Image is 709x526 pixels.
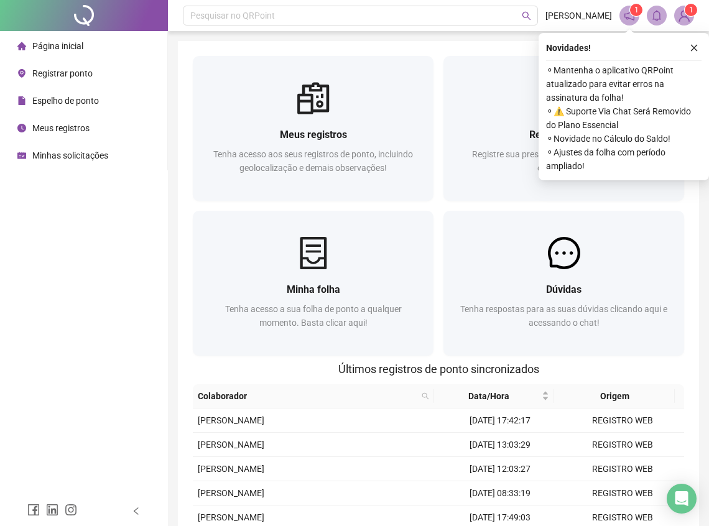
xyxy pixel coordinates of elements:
span: instagram [65,504,77,516]
td: [DATE] 08:33:19 [438,481,562,505]
span: Colaborador [198,389,417,403]
td: REGISTRO WEB [562,433,685,457]
span: Data/Hora [439,389,540,403]
span: Meus registros [280,129,347,141]
span: environment [17,69,26,78]
span: Registrar ponto [529,129,598,141]
span: [PERSON_NAME] [198,512,264,522]
span: Tenha acesso aos seus registros de ponto, incluindo geolocalização e demais observações! [213,149,413,173]
a: Meus registrosTenha acesso aos seus registros de ponto, incluindo geolocalização e demais observa... [193,56,433,201]
td: REGISTRO WEB [562,481,685,505]
span: [PERSON_NAME] [198,464,264,474]
span: [PERSON_NAME] [198,488,264,498]
sup: 1 [630,4,642,16]
span: search [419,387,432,405]
span: ⚬ Ajustes da folha com período ampliado! [546,145,702,173]
sup: Atualize o seu contato no menu Meus Dados [685,4,697,16]
span: file [17,96,26,105]
td: REGISTRO WEB [562,408,685,433]
span: Novidades ! [546,41,591,55]
span: Dúvidas [546,284,582,295]
td: [DATE] 17:42:17 [438,408,562,433]
span: search [422,392,429,400]
span: 1 [689,6,693,14]
td: [DATE] 12:03:27 [438,457,562,481]
span: search [522,11,531,21]
span: bell [651,10,662,21]
span: ⚬ Mantenha o aplicativo QRPoint atualizado para evitar erros na assinatura da folha! [546,63,702,104]
span: Minha folha [287,284,340,295]
span: Minhas solicitações [32,150,108,160]
span: Espelho de ponto [32,96,99,106]
span: 1 [634,6,639,14]
span: Meus registros [32,123,90,133]
span: linkedin [46,504,58,516]
span: clock-circle [17,124,26,132]
img: 81271 [675,6,693,25]
span: Registre sua presença com rapidez e segurança clicando aqui! [472,149,656,173]
th: Origem [554,384,675,408]
span: ⚬ ⚠️ Suporte Via Chat Será Removido do Plano Essencial [546,104,702,132]
span: Tenha respostas para as suas dúvidas clicando aqui e acessando o chat! [460,304,667,328]
td: REGISTRO WEB [562,457,685,481]
a: DúvidasTenha respostas para as suas dúvidas clicando aqui e acessando o chat! [443,211,684,356]
span: Página inicial [32,41,83,51]
span: [PERSON_NAME] [545,9,612,22]
div: Open Intercom Messenger [667,484,697,514]
span: [PERSON_NAME] [198,415,264,425]
span: Tenha acesso a sua folha de ponto a qualquer momento. Basta clicar aqui! [225,304,402,328]
span: ⚬ Novidade no Cálculo do Saldo! [546,132,702,145]
td: [DATE] 13:03:29 [438,433,562,457]
span: Registrar ponto [32,68,93,78]
span: left [132,507,141,515]
a: Minha folhaTenha acesso a sua folha de ponto a qualquer momento. Basta clicar aqui! [193,211,433,356]
span: Últimos registros de ponto sincronizados [338,362,539,376]
span: close [690,44,698,52]
a: Registrar pontoRegistre sua presença com rapidez e segurança clicando aqui! [443,56,684,201]
th: Data/Hora [434,384,555,408]
span: schedule [17,151,26,160]
span: home [17,42,26,50]
span: notification [624,10,635,21]
span: facebook [27,504,40,516]
span: [PERSON_NAME] [198,440,264,450]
